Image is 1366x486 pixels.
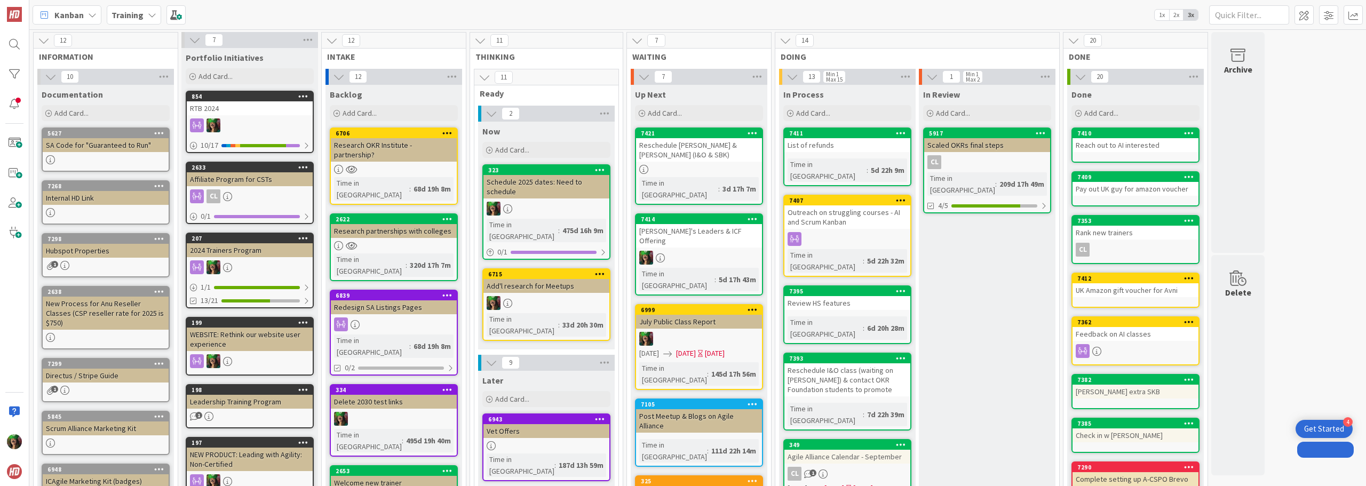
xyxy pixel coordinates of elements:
div: 6715 [488,270,609,278]
div: 7393 [784,354,910,363]
div: 7385Check in w [PERSON_NAME] [1073,419,1198,442]
div: 7421 [636,129,762,138]
div: 0/1 [483,245,609,259]
div: 4 [1343,417,1353,427]
a: 7409Pay out UK guy for amazon voucher [1071,171,1200,206]
div: 6706 [331,129,457,138]
div: List of refunds [784,138,910,152]
span: 0/2 [345,362,355,373]
div: 7298Hubspot Properties [43,234,169,258]
div: Affiliate Program for CSTs [187,172,313,186]
a: 2072024 Trainers ProgramSL1/113/21 [186,233,314,308]
div: Time in [GEOGRAPHIC_DATA] [788,316,863,340]
div: 7290 [1077,464,1198,471]
a: 5845Scrum Alliance Marketing Kit [42,411,170,455]
div: 7382 [1077,376,1198,384]
span: 1 / 1 [201,282,211,293]
a: 6706Research OKR Institute - partnership?Time in [GEOGRAPHIC_DATA]:68d 19h 8m [330,128,458,205]
div: 7298 [43,234,169,244]
div: 7411List of refunds [784,129,910,152]
div: 7414 [636,214,762,224]
div: Delete 2030 test links [331,395,457,409]
div: 323Schedule 2025 dates: Need to schedule [483,165,609,198]
div: Research OKR Institute - partnership? [331,138,457,162]
div: 7362 [1077,318,1198,326]
div: Research partnerships with colleges [331,224,457,238]
div: 207 [192,235,313,242]
div: Time in [GEOGRAPHIC_DATA] [334,334,409,358]
div: 6715Add'l research for Meetups [483,269,609,293]
div: CL [924,155,1050,169]
div: 10/17 [187,139,313,152]
div: 7395 [784,286,910,296]
div: Time in [GEOGRAPHIC_DATA] [639,439,707,463]
div: [PERSON_NAME]'s Leaders & ICF Offering [636,224,762,248]
span: : [718,183,720,195]
div: 5627 [43,129,169,138]
a: 7395Review HS featuresTime in [GEOGRAPHIC_DATA]:6d 20h 28m [783,285,911,344]
div: 7362 [1073,317,1198,327]
img: Visit kanbanzone.com [7,7,22,22]
div: 2638New Process for Anu Reseller Classes (CSP reseller rate for 2025 is $750) [43,287,169,330]
div: 5845Scrum Alliance Marketing Kit [43,412,169,435]
div: 68d 19h 8m [411,183,454,195]
div: Time in [GEOGRAPHIC_DATA] [334,177,409,201]
img: SL [334,412,348,426]
div: 5917Scaled OKRs final steps [924,129,1050,152]
a: 7268Internal HD Link [42,180,170,225]
div: 199 [192,319,313,326]
div: 2633 [192,164,313,171]
div: 197 [192,439,313,447]
div: Pay out UK guy for amazon voucher [1073,182,1198,196]
div: 3d 17h 7m [720,183,759,195]
div: SL [331,412,457,426]
div: 145d 17h 56m [709,368,759,380]
div: 6943Vet Offers [483,415,609,438]
span: : [995,178,997,190]
a: 2633Affiliate Program for CSTsCL0/1 [186,162,314,224]
div: 2638 [43,287,169,297]
div: 6999July Public Class Report [636,305,762,329]
img: SL [7,434,22,449]
div: 6839 [336,292,457,299]
div: 7105 [641,401,762,408]
div: [PERSON_NAME] extra SKB [1073,385,1198,399]
div: Time in [GEOGRAPHIC_DATA] [639,268,714,291]
div: CL [1073,243,1198,257]
span: : [406,259,407,271]
div: 349 [789,441,910,449]
span: 13/21 [201,295,218,306]
div: 5d 17h 43m [716,274,759,285]
div: RTB 2024 [187,101,313,115]
span: 1 [51,261,58,268]
div: 7410 [1077,130,1198,137]
span: Add Card... [495,145,529,155]
div: Add'l research for Meetups [483,279,609,293]
div: Post Meetup & Blogs on Agile Alliance [636,409,762,433]
div: 209d 17h 49m [997,178,1047,190]
div: 7385 [1073,419,1198,428]
a: 6943Vet OffersTime in [GEOGRAPHIC_DATA]:187d 13h 59m [482,413,610,481]
div: 6999 [636,305,762,315]
div: Check in w [PERSON_NAME] [1073,428,1198,442]
div: 111d 22h 14m [709,445,759,457]
div: 7407Outreach on struggling courses - AI and Scrum Kanban [784,196,910,229]
span: 0 / 1 [497,246,507,258]
div: Scrum Alliance Marketing Kit [43,421,169,435]
span: Add Card... [648,108,682,118]
a: 7414[PERSON_NAME]'s Leaders & ICF OfferingSLTime in [GEOGRAPHIC_DATA]:5d 17h 43m [635,213,763,296]
div: 323 [488,166,609,174]
span: Add Card... [936,108,970,118]
a: 6999July Public Class ReportSL[DATE][DATE][DATE]Time in [GEOGRAPHIC_DATA]:145d 17h 56m [635,304,763,390]
span: Add Card... [495,394,529,404]
div: 5917 [929,130,1050,137]
div: 7299 [43,359,169,369]
a: 5627SA Code for "Guaranteed to Run" [42,128,170,172]
a: 6839Redesign SA Listings PagesTime in [GEOGRAPHIC_DATA]:68d 19h 8m0/2 [330,290,458,376]
div: Reschedule I&O class (waiting on [PERSON_NAME]) & contact OKR Foundation students to promote [784,363,910,396]
div: CL [784,467,910,481]
div: July Public Class Report [636,315,762,329]
div: 6706Research OKR Institute - partnership? [331,129,457,162]
div: 199 [187,318,313,328]
div: 2633 [187,163,313,172]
